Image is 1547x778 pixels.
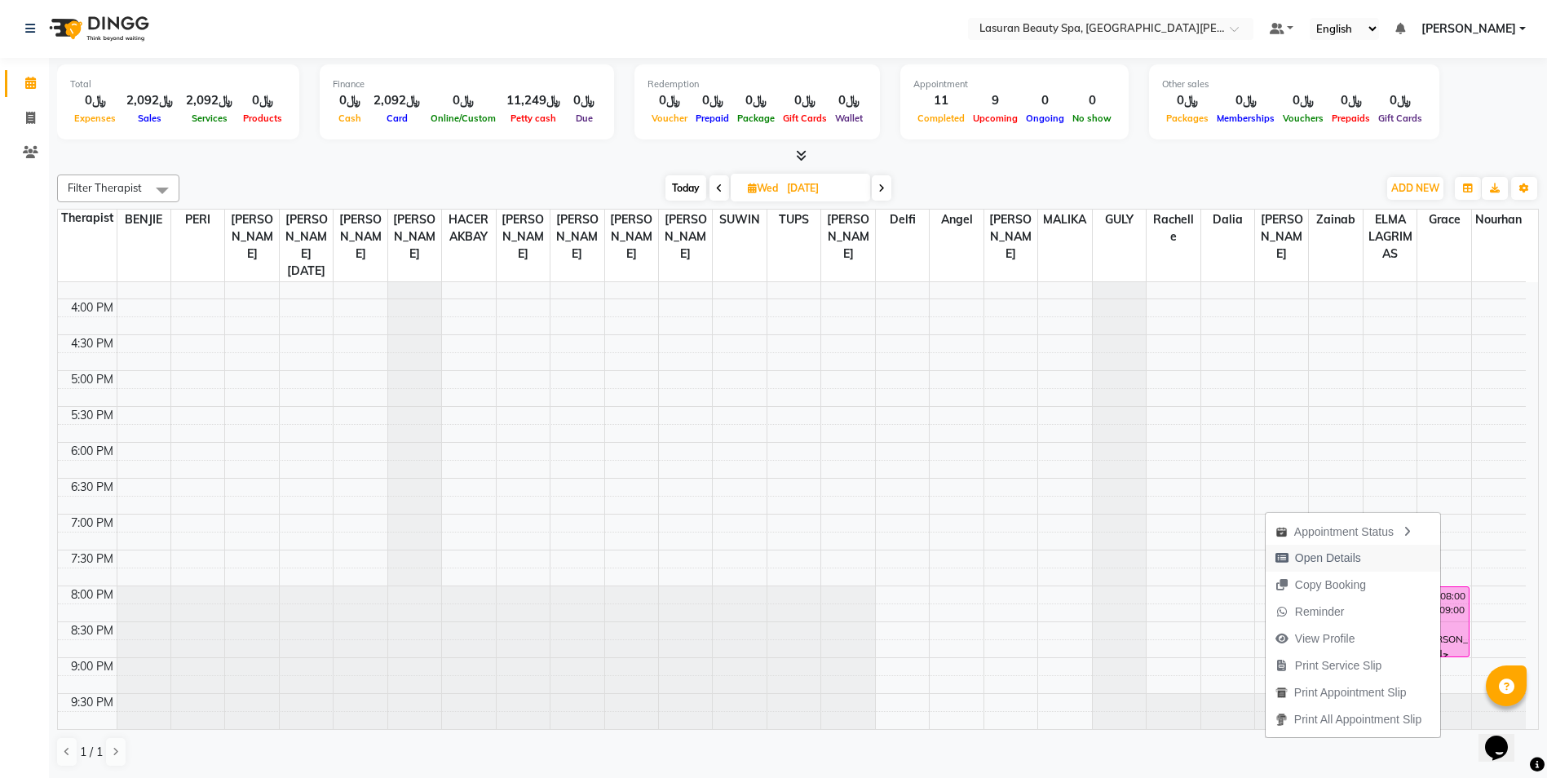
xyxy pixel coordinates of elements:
[930,210,983,230] span: Angel
[1275,714,1288,726] img: printall.png
[68,407,117,424] div: 5:30 PM
[70,113,120,124] span: Expenses
[1162,91,1213,110] div: ﷼0
[1295,603,1345,621] span: Reminder
[1417,210,1470,230] span: Grace
[913,91,969,110] div: 11
[1295,577,1366,594] span: Copy Booking
[876,210,929,230] span: Delfi
[733,113,779,124] span: Package
[1472,210,1526,230] span: Nourhan
[1213,113,1279,124] span: Memberships
[572,113,597,124] span: Due
[427,113,500,124] span: Online/Custom
[382,113,412,124] span: Card
[831,91,867,110] div: ﷼0
[188,113,232,124] span: Services
[1295,550,1361,567] span: Open Details
[1374,91,1426,110] div: ﷼0
[984,210,1037,264] span: [PERSON_NAME]
[1328,113,1374,124] span: Prepaids
[1309,210,1362,230] span: zainab
[1374,113,1426,124] span: Gift Cards
[68,299,117,316] div: 4:00 PM
[239,113,286,124] span: Products
[1478,713,1531,762] iframe: chat widget
[68,479,117,496] div: 6:30 PM
[68,371,117,388] div: 5:00 PM
[550,210,603,264] span: [PERSON_NAME]
[913,77,1116,91] div: Appointment
[388,210,441,264] span: [PERSON_NAME]
[605,210,658,264] span: [PERSON_NAME]
[1294,711,1421,728] span: Print All Appointment Slip
[1391,182,1439,194] span: ADD NEW
[117,210,170,230] span: BENJIE
[70,91,120,110] div: ﷼0
[68,335,117,352] div: 4:30 PM
[120,91,179,110] div: ﷼2,092
[333,77,601,91] div: Finance
[58,210,117,227] div: Therapist
[1421,20,1516,38] span: [PERSON_NAME]
[1162,113,1213,124] span: Packages
[1275,687,1288,699] img: printapt.png
[1068,91,1116,110] div: 0
[171,210,224,230] span: PERI
[179,91,239,110] div: ﷼2,092
[333,91,367,110] div: ﷼0
[1420,587,1469,656] div: gift, 08:00 PM-09:00 PM, [PERSON_NAME] | جلسة [PERSON_NAME]
[713,210,766,230] span: SUWIN
[969,91,1022,110] div: 9
[648,91,692,110] div: ﷼0
[68,443,117,460] div: 6:00 PM
[779,113,831,124] span: Gift Cards
[1213,91,1279,110] div: ﷼0
[767,210,820,230] span: TUPS
[497,210,550,264] span: [PERSON_NAME]
[733,91,779,110] div: ﷼0
[1255,210,1308,264] span: [PERSON_NAME]
[68,550,117,568] div: 7:30 PM
[280,210,333,281] span: [PERSON_NAME][DATE]
[500,91,567,110] div: ﷼11,249
[225,210,278,264] span: [PERSON_NAME]
[567,91,601,110] div: ﷼0
[1201,210,1254,230] span: Dalia
[1279,113,1328,124] span: Vouchers
[427,91,500,110] div: ﷼0
[1266,517,1440,545] div: Appointment Status
[1387,177,1443,200] button: ADD NEW
[1295,630,1355,648] span: View Profile
[367,91,427,110] div: ﷼2,092
[1295,657,1382,674] span: Print Service Slip
[80,744,103,761] span: 1 / 1
[334,113,365,124] span: Cash
[68,622,117,639] div: 8:30 PM
[1162,77,1426,91] div: Other sales
[1022,91,1068,110] div: 0
[70,77,286,91] div: Total
[68,515,117,532] div: 7:00 PM
[1022,113,1068,124] span: Ongoing
[68,658,117,675] div: 9:00 PM
[1364,210,1417,264] span: ELMA LAGRIMAS
[68,694,117,711] div: 9:30 PM
[506,113,560,124] span: Petty cash
[134,113,166,124] span: Sales
[1093,210,1146,230] span: GULY
[68,181,142,194] span: Filter Therapist
[442,210,495,247] span: HACER AKBAY
[648,113,692,124] span: Voucher
[1328,91,1374,110] div: ﷼0
[1038,210,1091,230] span: MALIKA
[831,113,867,124] span: Wallet
[648,77,867,91] div: Redemption
[821,210,874,264] span: [PERSON_NAME]
[1147,210,1200,247] span: Rachelle
[1275,526,1288,538] img: apt_status.png
[1279,91,1328,110] div: ﷼0
[1068,113,1116,124] span: No show
[969,113,1022,124] span: Upcoming
[239,91,286,110] div: ﷼0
